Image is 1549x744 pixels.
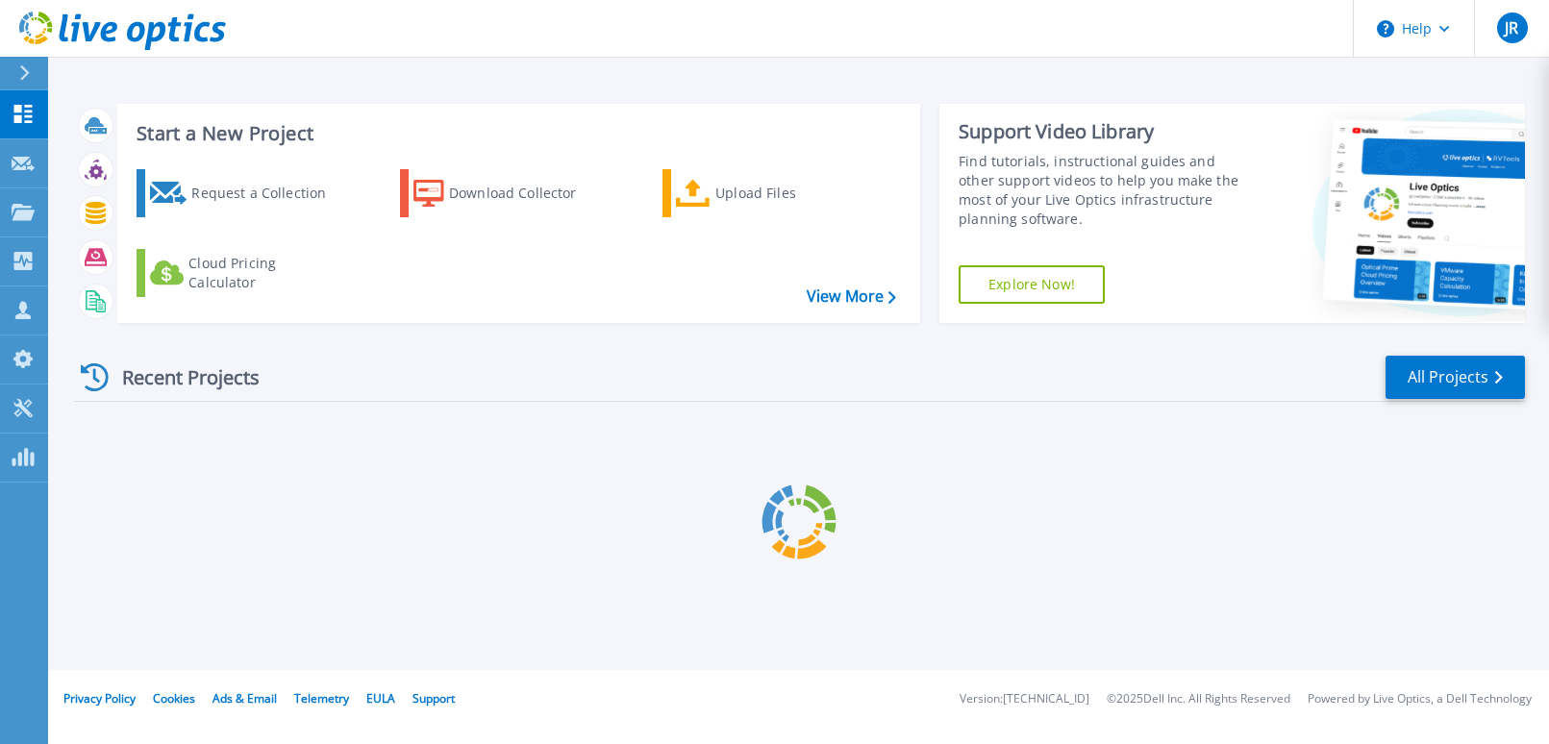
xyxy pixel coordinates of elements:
[137,123,895,144] h3: Start a New Project
[960,693,1089,706] li: Version: [TECHNICAL_ID]
[449,174,603,212] div: Download Collector
[74,354,286,401] div: Recent Projects
[412,690,455,707] a: Support
[137,169,351,217] a: Request a Collection
[191,174,345,212] div: Request a Collection
[153,690,195,707] a: Cookies
[662,169,877,217] a: Upload Files
[188,254,342,292] div: Cloud Pricing Calculator
[715,174,869,212] div: Upload Files
[294,690,349,707] a: Telemetry
[212,690,277,707] a: Ads & Email
[400,169,614,217] a: Download Collector
[1505,20,1518,36] span: JR
[1107,693,1290,706] li: © 2025 Dell Inc. All Rights Reserved
[1308,693,1532,706] li: Powered by Live Optics, a Dell Technology
[1386,356,1525,399] a: All Projects
[137,249,351,297] a: Cloud Pricing Calculator
[959,152,1254,229] div: Find tutorials, instructional guides and other support videos to help you make the most of your L...
[959,119,1254,144] div: Support Video Library
[366,690,395,707] a: EULA
[807,287,896,306] a: View More
[959,265,1105,304] a: Explore Now!
[63,690,136,707] a: Privacy Policy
